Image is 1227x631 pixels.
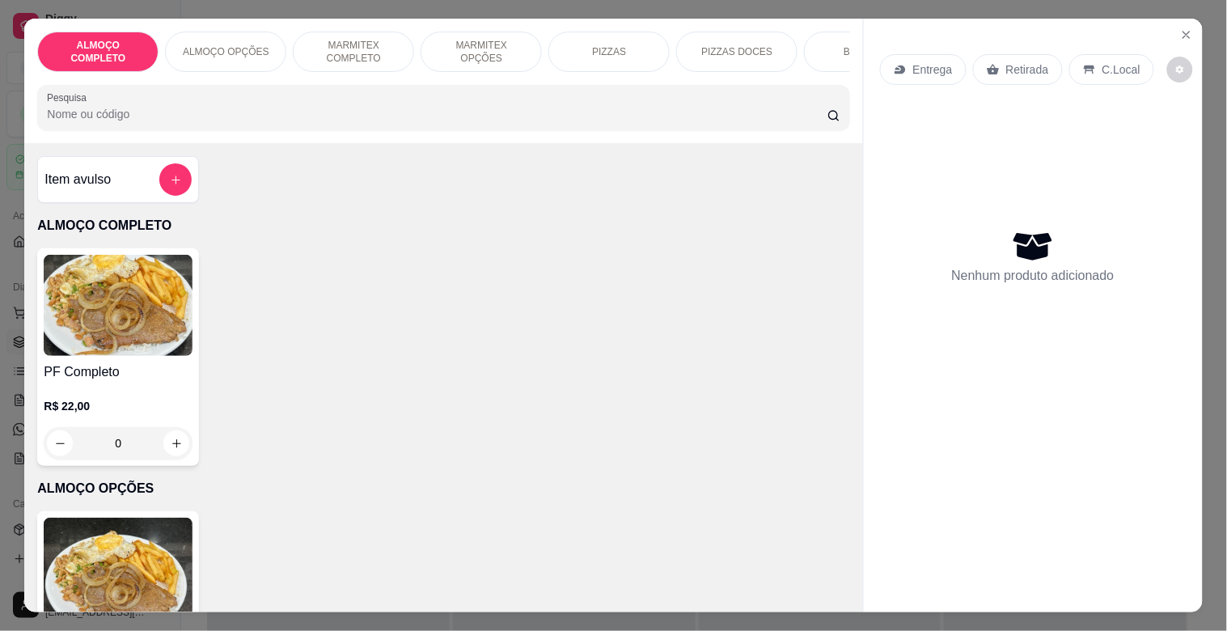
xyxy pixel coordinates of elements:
[952,266,1115,286] p: Nenhum produto adicionado
[1006,61,1049,78] p: Retirada
[51,39,145,65] p: ALMOÇO COMPLETO
[913,61,953,78] p: Entrega
[159,163,192,196] button: add-separate-item
[844,45,886,58] p: BEBIDAS
[44,362,193,382] h4: PF Completo
[434,39,528,65] p: MARMITEX OPÇÕES
[307,39,400,65] p: MARMITEX COMPLETO
[1167,57,1193,83] button: decrease-product-quantity
[183,45,269,58] p: ALMOÇO OPÇÕES
[37,479,849,498] p: ALMOÇO OPÇÕES
[37,216,849,235] p: ALMOÇO COMPLETO
[47,106,827,122] input: Pesquisa
[44,518,193,619] img: product-image
[44,398,193,414] p: R$ 22,00
[592,45,626,58] p: PIZZAS
[44,170,111,189] h4: Item avulso
[44,255,193,356] img: product-image
[1174,22,1199,48] button: Close
[47,91,92,104] label: Pesquisa
[1102,61,1140,78] p: C.Local
[701,45,772,58] p: PIZZAS DOCES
